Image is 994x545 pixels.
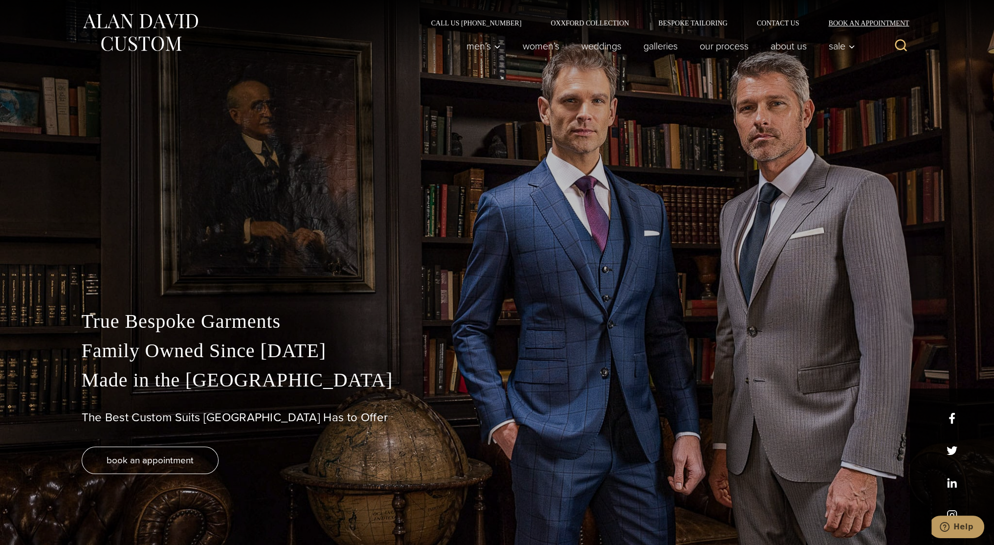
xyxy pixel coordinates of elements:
a: book an appointment [82,447,219,474]
a: Oxxford Collection [536,20,643,26]
a: instagram [947,510,957,521]
a: Contact Us [742,20,814,26]
button: Men’s sub menu toggle [455,36,511,56]
a: Our Process [688,36,759,56]
span: book an appointment [107,453,194,467]
a: Women’s [511,36,570,56]
h1: The Best Custom Suits [GEOGRAPHIC_DATA] Has to Offer [82,410,913,425]
a: x/twitter [947,445,957,456]
a: Call Us [PHONE_NUMBER] [417,20,536,26]
a: About Us [759,36,817,56]
nav: Primary Navigation [455,36,860,56]
a: Bespoke Tailoring [643,20,742,26]
img: Alan David Custom [82,11,199,54]
button: View Search Form [889,34,913,58]
iframe: Opens a widget where you can chat to one of our agents [931,516,984,540]
a: Book an Appointment [814,20,912,26]
a: linkedin [947,477,957,488]
a: weddings [570,36,632,56]
a: facebook [947,413,957,424]
nav: Secondary Navigation [417,20,913,26]
a: Galleries [632,36,688,56]
p: True Bespoke Garments Family Owned Since [DATE] Made in the [GEOGRAPHIC_DATA] [82,307,913,395]
button: Sale sub menu toggle [817,36,860,56]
